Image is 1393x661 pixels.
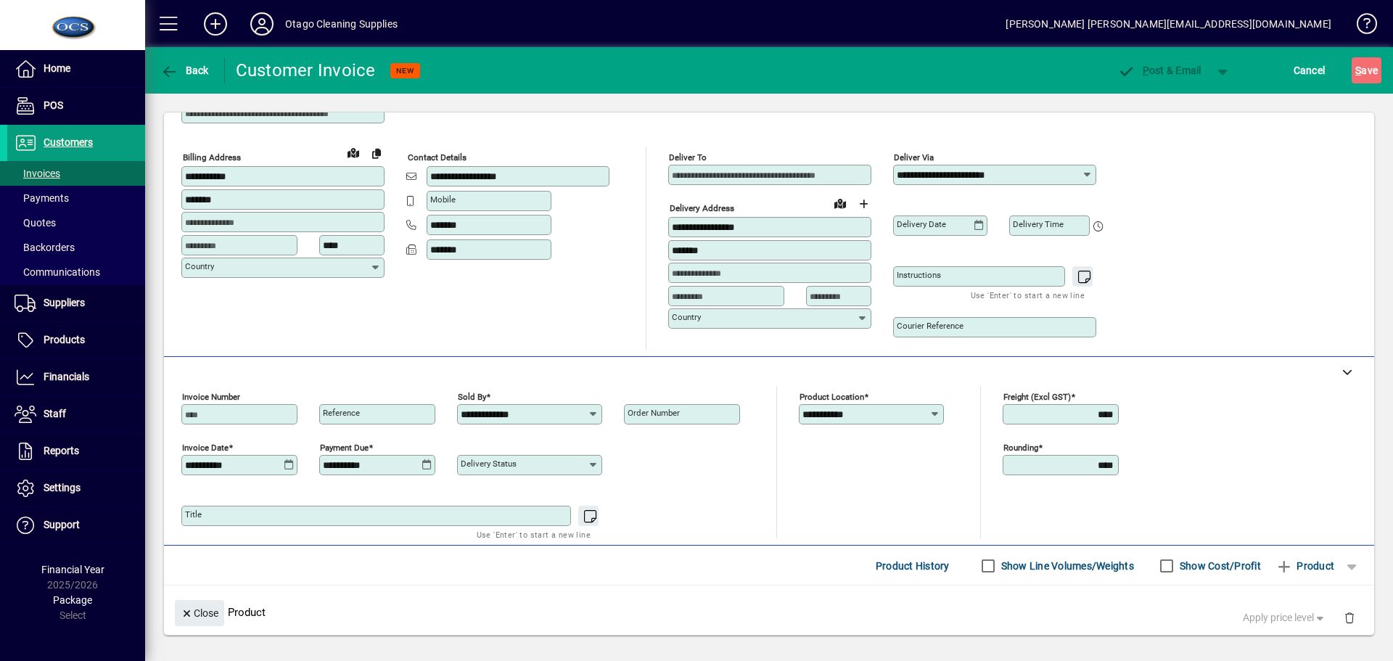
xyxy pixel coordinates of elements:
[7,433,145,469] a: Reports
[44,482,81,493] span: Settings
[897,270,941,280] mat-label: Instructions
[44,445,79,456] span: Reports
[7,260,145,284] a: Communications
[185,509,202,520] mat-label: Title
[7,88,145,124] a: POS
[7,359,145,395] a: Financials
[323,408,360,418] mat-label: Reference
[44,136,93,148] span: Customers
[829,192,852,215] a: View on map
[181,602,218,625] span: Close
[1332,600,1367,635] button: Delete
[44,62,70,74] span: Home
[15,168,60,179] span: Invoices
[458,392,486,402] mat-label: Sold by
[1117,65,1201,76] span: ost & Email
[1294,59,1326,82] span: Cancel
[396,66,414,75] span: NEW
[44,519,80,530] span: Support
[15,192,69,204] span: Payments
[1110,57,1209,83] button: Post & Email
[1332,611,1367,624] app-page-header-button: Delete
[800,392,864,402] mat-label: Product location
[44,99,63,111] span: POS
[7,507,145,543] a: Support
[15,217,56,229] span: Quotes
[160,65,209,76] span: Back
[157,57,213,83] button: Back
[15,266,100,278] span: Communications
[7,470,145,506] a: Settings
[185,261,214,271] mat-label: Country
[7,186,145,210] a: Payments
[971,287,1085,303] mat-hint: Use 'Enter' to start a new line
[669,152,707,163] mat-label: Deliver To
[7,285,145,321] a: Suppliers
[182,392,240,402] mat-label: Invoice number
[53,594,92,606] span: Package
[870,553,956,579] button: Product History
[1237,605,1333,631] button: Apply price level
[1355,65,1361,76] span: S
[1003,443,1038,453] mat-label: Rounding
[285,12,398,36] div: Otago Cleaning Supplies
[1177,559,1261,573] label: Show Cost/Profit
[1346,3,1375,50] a: Knowledge Base
[175,600,224,626] button: Close
[44,371,89,382] span: Financials
[461,459,517,469] mat-label: Delivery status
[239,11,285,37] button: Profile
[44,408,66,419] span: Staff
[1290,57,1329,83] button: Cancel
[171,606,228,619] app-page-header-button: Close
[1143,65,1149,76] span: P
[876,554,950,578] span: Product History
[236,59,376,82] div: Customer Invoice
[182,443,229,453] mat-label: Invoice date
[897,219,946,229] mat-label: Delivery date
[44,334,85,345] span: Products
[1355,59,1378,82] span: ave
[145,57,225,83] app-page-header-button: Back
[342,141,365,164] a: View on map
[998,559,1134,573] label: Show Line Volumes/Weights
[7,396,145,432] a: Staff
[365,141,388,165] button: Copy to Delivery address
[7,235,145,260] a: Backorders
[164,586,1374,639] div: Product
[477,526,591,543] mat-hint: Use 'Enter' to start a new line
[1013,219,1064,229] mat-label: Delivery time
[44,297,85,308] span: Suppliers
[852,192,875,215] button: Choose address
[897,321,963,331] mat-label: Courier Reference
[192,11,239,37] button: Add
[15,242,75,253] span: Backorders
[7,210,145,235] a: Quotes
[7,51,145,87] a: Home
[628,408,680,418] mat-label: Order number
[1352,57,1381,83] button: Save
[320,443,369,453] mat-label: Payment due
[430,194,456,205] mat-label: Mobile
[1003,392,1071,402] mat-label: Freight (excl GST)
[1243,610,1327,625] span: Apply price level
[894,152,934,163] mat-label: Deliver via
[1006,12,1331,36] div: [PERSON_NAME] [PERSON_NAME][EMAIL_ADDRESS][DOMAIN_NAME]
[7,322,145,358] a: Products
[7,161,145,186] a: Invoices
[672,312,701,322] mat-label: Country
[41,564,104,575] span: Financial Year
